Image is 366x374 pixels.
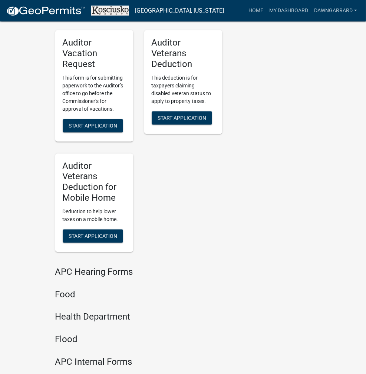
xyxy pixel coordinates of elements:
[311,4,360,18] a: DAWNGARRARD
[63,38,126,70] h5: Auditor Vacation Request
[63,208,126,224] p: Deduction to help lower taxes on a mobile home.
[63,230,123,243] button: Start Application
[55,312,222,323] h4: Health Department
[152,38,215,70] h5: Auditor Veterans Deduction
[63,74,126,113] p: This form is for submitting paperwork to the Auditor’s office to go before the Commissioner’s for...
[55,334,222,345] h4: Flood
[266,4,311,18] a: My Dashboard
[69,123,117,128] span: Start Application
[55,267,222,278] h4: APC Hearing Forms
[63,161,126,204] h5: Auditor Veterans Deduction for Mobile Home
[152,74,215,106] p: This deduction is for taxpayers claiming disabled veteran status to apply to property taxes.
[69,233,117,239] span: Start Application
[63,119,123,133] button: Start Application
[55,357,222,368] h4: APC Internal Forms
[55,290,222,300] h4: Food
[135,4,224,17] a: [GEOGRAPHIC_DATA], [US_STATE]
[152,111,212,125] button: Start Application
[158,115,206,121] span: Start Application
[91,6,129,16] img: Kosciusko County, Indiana
[245,4,266,18] a: Home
